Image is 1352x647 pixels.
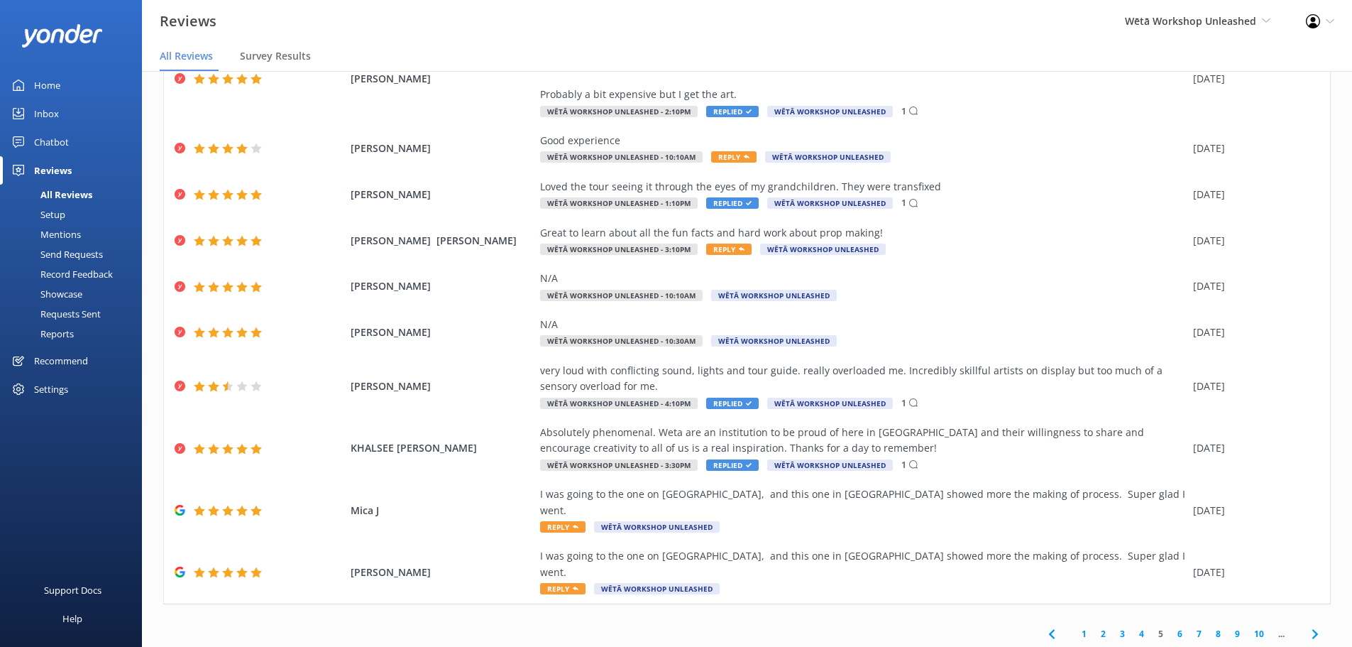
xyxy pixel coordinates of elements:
[351,440,534,456] span: KHALSEE [PERSON_NAME]
[1193,233,1312,249] div: [DATE]
[540,290,703,301] span: Wētā Workshop Unleashed - 10:10am
[540,486,1186,518] div: I was going to the one on [GEOGRAPHIC_DATA], and this one in [GEOGRAPHIC_DATA] showed more the ma...
[706,460,759,471] span: Replied
[540,106,698,117] span: Wētā Workshop Unleashed - 2:10pm
[351,278,534,294] span: [PERSON_NAME]
[540,179,1186,195] div: Loved the tour seeing it through the eyes of my grandchildren. They were transfixed
[351,233,534,249] span: [PERSON_NAME] [PERSON_NAME]
[540,363,1186,395] div: very loud with conflicting sound, lights and tour guide. really overloaded me. Incredibly skillfu...
[540,317,1186,332] div: N/A
[1132,627,1151,641] a: 4
[1193,379,1312,394] div: [DATE]
[351,187,534,202] span: [PERSON_NAME]
[540,583,586,594] span: Reply
[1193,187,1312,202] div: [DATE]
[706,197,759,209] span: Replied
[540,335,703,347] span: Wētā Workshop Unleashed - 10:30am
[1193,71,1312,87] div: [DATE]
[9,244,103,264] div: Send Requests
[767,106,893,117] span: Wētā Workshop Unleashed
[767,398,893,409] span: Wētā Workshop Unleashed
[1125,14,1256,28] span: Wētā Workshop Unleashed
[594,583,720,594] span: Wētā Workshop Unleashed
[9,284,82,304] div: Showcase
[160,49,213,63] span: All Reviews
[1170,627,1189,641] a: 6
[706,244,752,255] span: Reply
[9,264,113,284] div: Record Feedback
[540,548,1186,580] div: I was going to the one on [GEOGRAPHIC_DATA], and this one in [GEOGRAPHIC_DATA] showed more the ma...
[1075,627,1094,641] a: 1
[767,460,893,471] span: Wētā Workshop Unleashed
[9,304,142,324] a: Requests Sent
[1193,440,1312,456] div: [DATE]
[901,104,906,118] p: 1
[765,151,891,163] span: Wētā Workshop Unleashed
[540,225,1186,241] div: Great to learn about all the fun facts and hard work about prop making!
[34,71,60,99] div: Home
[901,396,906,410] p: 1
[1193,141,1312,156] div: [DATE]
[540,425,1186,457] div: Absolutely phenomenal. Weta are an institution to be proud of here in [GEOGRAPHIC_DATA] and their...
[760,244,886,255] span: Wētā Workshop Unleashed
[34,156,72,185] div: Reviews
[540,271,1186,286] div: N/A
[1189,627,1209,641] a: 7
[1193,278,1312,294] div: [DATE]
[1228,627,1247,641] a: 9
[1271,627,1292,641] span: ...
[901,458,906,472] p: 1
[540,151,703,163] span: Wētā Workshop Unleashed - 10:10am
[34,99,59,128] div: Inbox
[901,196,906,210] p: 1
[9,264,142,284] a: Record Feedback
[34,347,88,375] div: Recommend
[351,141,534,156] span: [PERSON_NAME]
[706,398,759,409] span: Replied
[540,133,1186,148] div: Good experience
[34,375,68,403] div: Settings
[540,244,698,255] span: Wētā Workshop Unleashed - 3:10pm
[9,244,142,264] a: Send Requests
[1247,627,1271,641] a: 10
[9,185,142,205] a: All Reviews
[1113,627,1132,641] a: 3
[1193,565,1312,580] div: [DATE]
[540,398,698,409] span: Wētā Workshop Unleashed - 4:10pm
[711,151,757,163] span: Reply
[540,197,698,209] span: Wētā Workshop Unleashed - 1:10pm
[9,205,65,224] div: Setup
[767,197,893,209] span: Wētā Workshop Unleashed
[1193,325,1312,340] div: [DATE]
[351,71,534,87] span: [PERSON_NAME]
[9,205,142,224] a: Setup
[34,128,69,156] div: Chatbot
[1193,503,1312,518] div: [DATE]
[594,521,720,533] span: Wētā Workshop Unleashed
[706,106,759,117] span: Replied
[160,10,216,33] h3: Reviews
[9,304,101,324] div: Requests Sent
[9,224,81,244] div: Mentions
[351,503,534,518] span: Mica J
[9,185,92,205] div: All Reviews
[351,379,534,394] span: [PERSON_NAME]
[711,290,837,301] span: Wētā Workshop Unleashed
[540,460,698,471] span: Wētā Workshop Unleashed - 3:30pm
[351,325,534,340] span: [PERSON_NAME]
[9,324,142,344] a: Reports
[9,324,74,344] div: Reports
[240,49,311,63] span: Survey Results
[21,24,103,48] img: yonder-white-logo.png
[62,604,82,633] div: Help
[9,284,142,304] a: Showcase
[540,521,586,533] span: Reply
[9,224,142,244] a: Mentions
[1151,627,1170,641] a: 5
[1209,627,1228,641] a: 8
[711,335,837,347] span: Wētā Workshop Unleashed
[44,576,101,604] div: Support Docs
[1094,627,1113,641] a: 2
[351,565,534,580] span: [PERSON_NAME]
